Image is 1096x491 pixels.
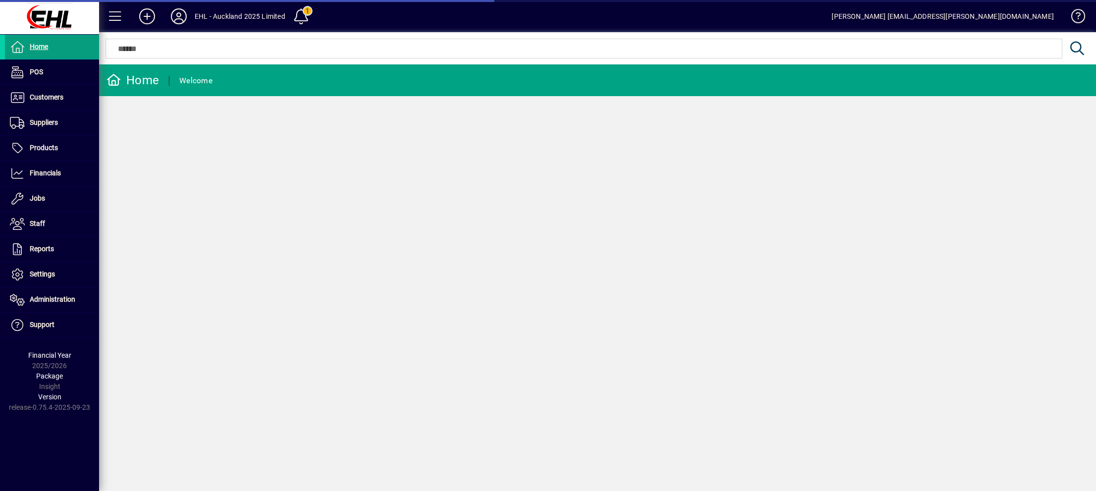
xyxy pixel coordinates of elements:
span: Customers [30,93,63,101]
span: Settings [30,270,55,278]
button: Profile [163,7,195,25]
span: Financial Year [28,351,71,359]
div: Home [106,72,159,88]
a: Suppliers [5,110,99,135]
span: POS [30,68,43,76]
span: Products [30,144,58,152]
span: Jobs [30,194,45,202]
a: Customers [5,85,99,110]
a: Jobs [5,186,99,211]
a: Knowledge Base [1064,2,1084,34]
a: POS [5,60,99,85]
span: Support [30,321,54,328]
span: Administration [30,295,75,303]
a: Reports [5,237,99,262]
div: Welcome [179,73,212,89]
a: Products [5,136,99,161]
span: Reports [30,245,54,253]
a: Support [5,313,99,337]
div: EHL - Auckland 2025 Limited [195,8,285,24]
a: Settings [5,262,99,287]
a: Administration [5,287,99,312]
span: Version [38,393,61,401]
span: Suppliers [30,118,58,126]
span: Home [30,43,48,51]
span: Staff [30,219,45,227]
span: Package [36,372,63,380]
a: Financials [5,161,99,186]
div: [PERSON_NAME] [EMAIL_ADDRESS][PERSON_NAME][DOMAIN_NAME] [832,8,1054,24]
button: Add [131,7,163,25]
span: Financials [30,169,61,177]
a: Staff [5,212,99,236]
